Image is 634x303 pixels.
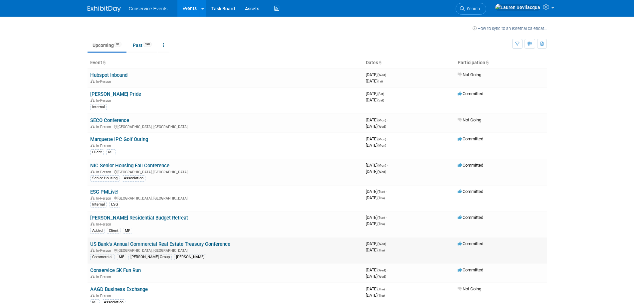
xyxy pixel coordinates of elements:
[91,144,95,147] img: In-Person Event
[377,294,385,297] span: (Thu)
[106,149,115,155] div: MF
[366,72,388,77] span: [DATE]
[386,189,387,194] span: -
[377,222,385,226] span: (Thu)
[91,79,95,83] img: In-Person Event
[458,267,483,272] span: Committed
[485,60,489,65] a: Sort by Participation Type
[366,221,385,226] span: [DATE]
[143,42,152,47] span: 598
[96,144,113,148] span: In-Person
[96,294,113,298] span: In-Person
[90,241,230,247] a: US Bank's Annual Commercial Real Estate Treasury Conference
[387,136,388,141] span: -
[495,4,540,11] img: Lauren Bevilacqua
[377,144,386,147] span: (Mon)
[377,275,386,278] span: (Wed)
[366,274,386,279] span: [DATE]
[109,202,120,208] div: ESG
[114,42,121,47] span: 91
[128,254,172,260] div: [PERSON_NAME] Group
[117,254,126,260] div: MF
[90,175,119,181] div: Senior Housing
[366,78,383,83] span: [DATE]
[387,72,388,77] span: -
[96,125,113,129] span: In-Person
[387,117,388,122] span: -
[91,170,95,173] img: In-Person Event
[386,286,387,291] span: -
[174,254,206,260] div: [PERSON_NAME]
[377,125,386,128] span: (Wed)
[366,215,387,220] span: [DATE]
[96,170,113,174] span: In-Person
[91,222,95,226] img: In-Person Event
[377,268,386,272] span: (Wed)
[387,267,388,272] span: -
[458,72,481,77] span: Not Going
[90,195,360,201] div: [GEOGRAPHIC_DATA], [GEOGRAPHIC_DATA]
[458,215,483,220] span: Committed
[90,202,107,208] div: Internal
[366,189,387,194] span: [DATE]
[377,92,384,96] span: (Sat)
[377,164,386,167] span: (Mon)
[377,137,386,141] span: (Mon)
[465,6,480,11] span: Search
[91,98,95,102] img: In-Person Event
[96,275,113,279] span: In-Person
[377,248,385,252] span: (Thu)
[128,39,157,52] a: Past598
[386,215,387,220] span: -
[91,275,95,278] img: In-Person Event
[458,163,483,168] span: Committed
[366,267,388,272] span: [DATE]
[91,125,95,128] img: In-Person Event
[88,6,121,12] img: ExhibitDay
[385,91,386,96] span: -
[366,124,386,129] span: [DATE]
[366,91,386,96] span: [DATE]
[377,170,386,174] span: (Wed)
[96,98,113,103] span: In-Person
[88,57,363,69] th: Event
[458,241,483,246] span: Committed
[473,26,547,31] a: How to sync to an external calendar...
[378,60,381,65] a: Sort by Start Date
[96,79,113,84] span: In-Person
[458,189,483,194] span: Committed
[377,73,386,77] span: (Wed)
[91,196,95,200] img: In-Person Event
[90,136,148,142] a: Marquette IPC Golf Outing
[90,163,169,169] a: NIC Senior Housing Fall Conference
[455,57,547,69] th: Participation
[90,189,118,195] a: ESG PMLive!
[91,248,95,252] img: In-Person Event
[377,79,383,83] span: (Fri)
[90,215,188,221] a: [PERSON_NAME] Residential Budget Retreat
[366,169,386,174] span: [DATE]
[102,60,106,65] a: Sort by Event Name
[366,97,384,102] span: [DATE]
[366,136,388,141] span: [DATE]
[91,294,95,297] img: In-Person Event
[90,286,148,292] a: AAGD Business Exchange
[88,39,126,52] a: Upcoming91
[366,293,385,298] span: [DATE]
[377,190,385,194] span: (Tue)
[377,118,386,122] span: (Mon)
[96,222,113,227] span: In-Person
[90,117,129,123] a: SECO Conference
[387,241,388,246] span: -
[366,195,385,200] span: [DATE]
[387,163,388,168] span: -
[366,163,388,168] span: [DATE]
[90,104,107,110] div: Internal
[129,6,168,11] span: Conservice Events
[90,91,141,97] a: [PERSON_NAME] Pride
[96,248,113,253] span: In-Person
[96,196,113,201] span: In-Person
[377,98,384,102] span: (Sat)
[366,241,388,246] span: [DATE]
[90,149,104,155] div: Client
